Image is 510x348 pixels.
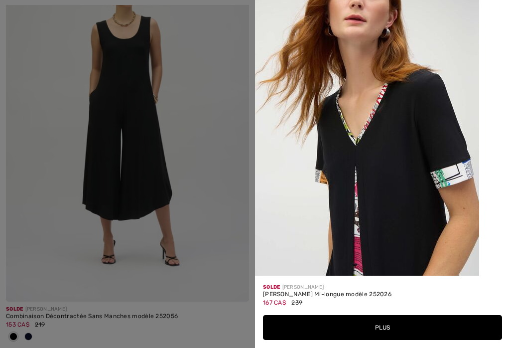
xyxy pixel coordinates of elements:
div: [PERSON_NAME] Mi-longue modèle 252026 [263,291,502,298]
span: Chat [23,7,44,16]
span: Solde [263,284,280,290]
span: 239 [291,299,302,306]
span: 167 CA$ [263,299,286,306]
button: Plus [263,315,502,340]
div: [PERSON_NAME] [263,284,502,291]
